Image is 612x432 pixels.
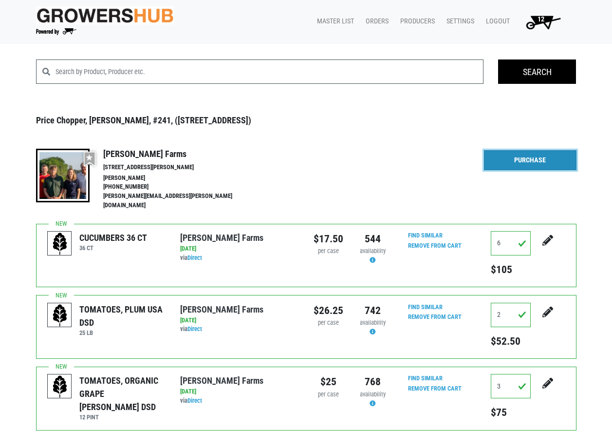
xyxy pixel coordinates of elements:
[358,12,392,31] a: Orders
[180,254,298,263] div: via
[491,406,531,419] h5: $75
[491,335,531,348] h5: $52.50
[180,375,263,386] a: [PERSON_NAME] Farms
[180,396,298,406] div: via
[48,374,72,399] img: placeholder-variety-43d6402dacf2d531de610a020419775a.svg
[103,192,253,210] li: [PERSON_NAME][EMAIL_ADDRESS][PERSON_NAME][DOMAIN_NAME]
[36,115,576,126] h3: Price Chopper, [PERSON_NAME], #241, ([STREET_ADDRESS])
[103,182,253,192] li: [PHONE_NUMBER]
[48,232,72,256] img: placeholder-variety-43d6402dacf2d531de610a020419775a.svg
[79,244,147,252] h6: 36 CT
[478,12,514,31] a: Logout
[439,12,478,31] a: Settings
[48,303,72,328] img: placeholder-variety-43d6402dacf2d531de610a020419775a.svg
[79,329,166,336] h6: 25 LB
[36,6,174,24] img: original-fc7597fdc6adbb9d0e2ae620e786d1a2.jpg
[402,383,467,394] input: Remove From Cart
[360,391,386,398] span: availability
[309,12,358,31] a: Master List
[408,232,443,239] a: Find Similar
[491,263,531,276] h5: $105
[498,59,576,84] input: Search
[36,28,76,35] img: Powered by Big Wheelbarrow
[360,247,386,255] span: availability
[402,312,467,323] input: Remove From Cart
[358,231,388,247] div: 544
[56,59,484,84] input: Search by Product, Producer etc.
[521,12,565,32] img: Cart
[79,303,166,329] div: TOMATOES, PLUM USA DSD
[180,316,298,325] div: [DATE]
[408,374,443,382] a: Find Similar
[538,15,544,23] span: 12
[491,303,531,327] input: Qty
[180,304,263,314] a: [PERSON_NAME] Farms
[514,12,569,32] a: 12
[187,325,202,333] a: Direct
[187,254,202,261] a: Direct
[180,244,298,254] div: [DATE]
[314,374,343,390] div: $25
[360,319,386,326] span: availability
[358,303,388,318] div: 742
[491,231,531,255] input: Qty
[79,413,166,421] h6: 12 PINT
[358,374,388,390] div: 768
[180,387,298,396] div: [DATE]
[408,303,443,311] a: Find Similar
[103,163,253,172] li: [STREET_ADDRESS][PERSON_NAME]
[180,233,263,243] a: [PERSON_NAME] Farms
[392,12,439,31] a: Producers
[314,303,343,318] div: $26.25
[402,240,467,252] input: Remove From Cart
[103,149,253,159] h4: [PERSON_NAME] Farms
[314,318,343,328] div: per case
[314,247,343,256] div: per case
[187,397,202,404] a: Direct
[314,390,343,399] div: per case
[36,149,90,202] img: thumbnail-8a08f3346781c529aa742b86dead986c.jpg
[103,174,253,183] li: [PERSON_NAME]
[314,231,343,247] div: $17.50
[79,231,147,244] div: CUCUMBERS 36 CT
[79,374,166,413] div: TOMATOES, ORGANIC GRAPE [PERSON_NAME] DSD
[491,374,531,398] input: Qty
[484,150,576,171] a: Purchase
[180,325,298,334] div: via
